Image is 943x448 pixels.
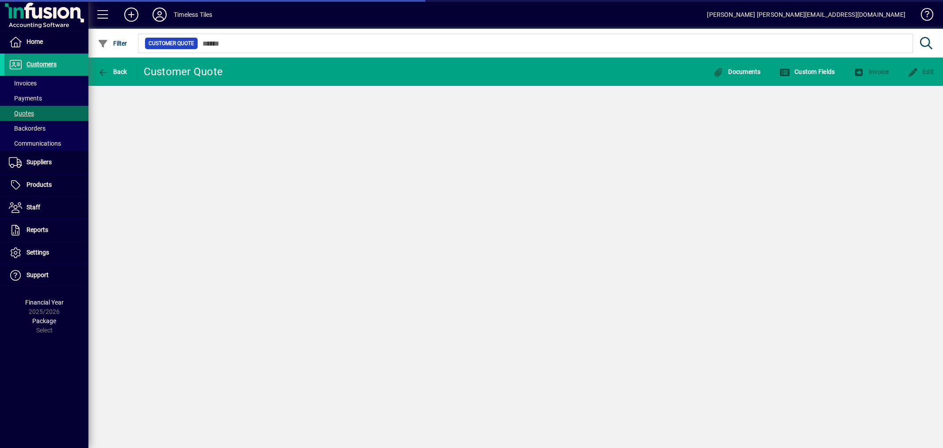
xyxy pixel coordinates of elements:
a: Reports [4,219,88,241]
span: Filter [98,40,127,47]
a: Backorders [4,121,88,136]
span: Back [98,68,127,75]
button: Custom Fields [777,64,837,80]
button: Invoice [851,64,891,80]
span: Package [32,317,56,324]
span: Reports [27,226,48,233]
a: Support [4,264,88,286]
a: Payments [4,91,88,106]
app-page-header-button: Back [88,64,137,80]
a: Products [4,174,88,196]
span: Settings [27,249,49,256]
span: Backorders [9,125,46,132]
span: Financial Year [25,299,64,306]
div: Timeless Tiles [174,8,212,22]
button: Edit [905,64,936,80]
button: Back [95,64,130,80]
div: [PERSON_NAME] [PERSON_NAME][EMAIL_ADDRESS][DOMAIN_NAME] [707,8,905,22]
a: Home [4,31,88,53]
a: Invoices [4,76,88,91]
button: Profile [145,7,174,23]
span: Quotes [9,110,34,117]
span: Communications [9,140,61,147]
span: Payments [9,95,42,102]
button: Documents [711,64,763,80]
a: Suppliers [4,151,88,174]
span: Customers [27,61,57,68]
a: Communications [4,136,88,151]
span: Documents [713,68,761,75]
button: Add [117,7,145,23]
span: Products [27,181,52,188]
span: Staff [27,204,40,211]
button: Filter [95,35,130,51]
span: Customer Quote [149,39,194,48]
span: Invoice [853,68,889,75]
a: Quotes [4,106,88,121]
div: Customer Quote [144,65,223,79]
a: Settings [4,242,88,264]
span: Edit [908,68,934,75]
a: Staff [4,197,88,219]
span: Support [27,271,49,278]
span: Invoices [9,80,37,87]
a: Knowledge Base [914,2,932,31]
span: Home [27,38,43,45]
span: Custom Fields [779,68,835,75]
span: Suppliers [27,158,52,166]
